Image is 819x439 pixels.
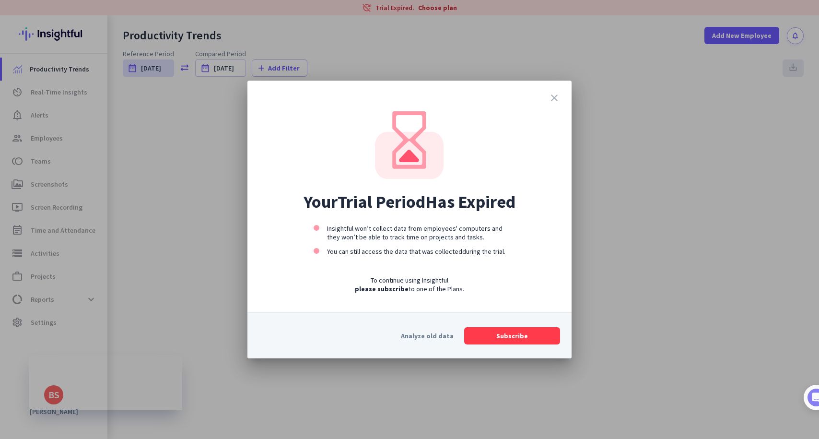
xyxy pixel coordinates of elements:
[327,247,505,256] p: You can still access the data that was collected during the trial .
[464,327,560,344] button: Subscribe
[314,276,505,293] div: To continue using Insightful to one of the Plans.
[496,331,528,341] span: Subscribe
[375,111,444,179] img: trial-expired-icon.svg
[327,224,503,241] p: Insightful won’t collect data from employees' computers and they won’t be able to track time on p...
[29,355,182,410] iframe: Insightful Status
[355,285,409,293] span: please subscribe
[304,191,515,213] p: Your Trial Period Has Expired
[401,332,454,340] p: Analyze old data
[549,92,560,104] i: close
